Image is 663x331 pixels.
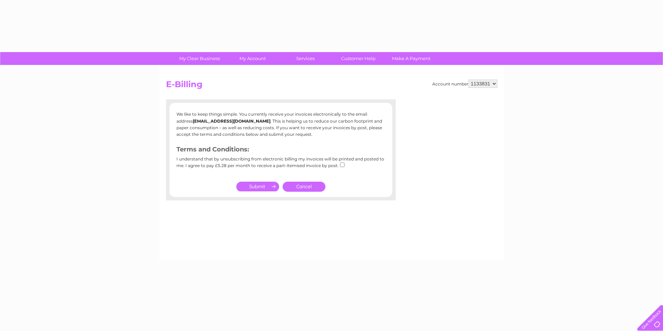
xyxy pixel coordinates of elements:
[166,80,497,93] h2: E-Billing
[382,52,440,65] a: Make A Payment
[283,182,325,192] a: Cancel
[176,111,385,138] p: We like to keep things simple. You currently receive your invoices electronically to the email ad...
[236,182,279,191] input: Submit
[432,80,497,88] div: Account number
[277,52,334,65] a: Services
[330,52,387,65] a: Customer Help
[193,118,270,124] b: [EMAIL_ADDRESS][DOMAIN_NAME]
[176,144,385,157] h3: Terms and Conditions:
[176,157,385,173] div: I understand that by unsubscribing from electronic billing my invoices will be printed and posted...
[224,52,281,65] a: My Account
[171,52,228,65] a: My Clear Business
